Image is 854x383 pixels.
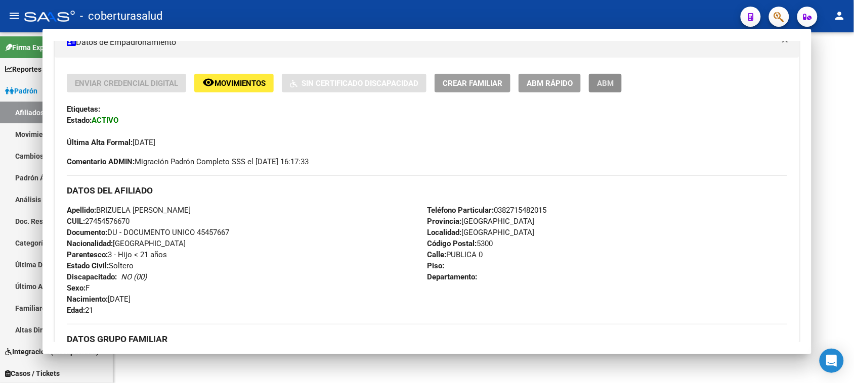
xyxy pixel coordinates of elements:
i: NO (00) [121,272,147,281]
span: Integración (discapacidad) [5,346,99,357]
span: Firma Express [5,42,58,53]
span: 27454576670 [67,217,130,226]
span: [DATE] [67,138,155,147]
strong: Etiquetas: [67,105,100,114]
strong: Código Postal: [427,239,477,248]
button: Sin Certificado Discapacidad [282,74,426,92]
h3: DATOS DEL AFILIADO [67,185,787,196]
span: ABM [597,79,614,88]
button: Movimientos [194,74,274,92]
span: ABM Rápido [527,79,573,88]
span: BRIZUELA [PERSON_NAME] [67,206,191,215]
strong: Estado Civil: [67,261,109,270]
strong: Provincia: [427,217,461,226]
mat-icon: person [834,10,846,22]
button: ABM Rápido [519,74,581,92]
span: Reportes [5,64,41,75]
span: Crear Familiar [443,79,502,88]
strong: Localidad: [427,228,461,237]
span: [DATE] [67,295,131,304]
strong: ACTIVO [92,116,118,125]
h3: DATOS GRUPO FAMILIAR [67,333,787,345]
mat-icon: remove_red_eye [202,76,215,88]
span: PUBLICA 0 [427,250,483,259]
mat-panel-title: Datos de Empadronamiento [67,36,775,49]
strong: Comentario ADMIN: [67,157,135,166]
strong: CUIL: [67,217,85,226]
button: Enviar Credencial Digital [67,74,186,92]
strong: Teléfono Particular: [427,206,494,215]
strong: Parentesco: [67,250,108,259]
span: Movimientos [215,79,266,88]
strong: Documento: [67,228,107,237]
mat-icon: menu [8,10,20,22]
span: Migración Padrón Completo SSS el [DATE] 16:17:33 [67,156,309,167]
strong: Nacimiento: [67,295,108,304]
span: [GEOGRAPHIC_DATA] [67,239,186,248]
div: Open Intercom Messenger [820,349,844,373]
button: Crear Familiar [435,74,510,92]
span: DU - DOCUMENTO UNICO 45457667 [67,228,229,237]
span: 3 - Hijo < 21 años [67,250,167,259]
strong: Apellido: [67,206,96,215]
strong: Discapacitado: [67,272,117,281]
button: ABM [589,74,622,92]
span: F [67,283,90,293]
span: Padrón [5,85,37,97]
span: [GEOGRAPHIC_DATA] [427,217,534,226]
span: 0382715482015 [427,206,546,215]
strong: Departamento: [427,272,477,281]
span: Casos / Tickets [5,368,60,379]
span: Enviar Credencial Digital [75,79,178,88]
span: 21 [67,306,93,315]
strong: Estado: [67,116,92,125]
strong: Sexo: [67,283,86,293]
span: - coberturasalud [80,5,162,27]
span: 5300 [427,239,493,248]
strong: Última Alta Formal: [67,138,133,147]
strong: Calle: [427,250,446,259]
span: Soltero [67,261,134,270]
mat-expansion-panel-header: Datos de Empadronamiento [55,27,799,58]
strong: Nacionalidad: [67,239,113,248]
span: [GEOGRAPHIC_DATA] [427,228,534,237]
strong: Piso: [427,261,444,270]
strong: Edad: [67,306,85,315]
span: Sin Certificado Discapacidad [302,79,418,88]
